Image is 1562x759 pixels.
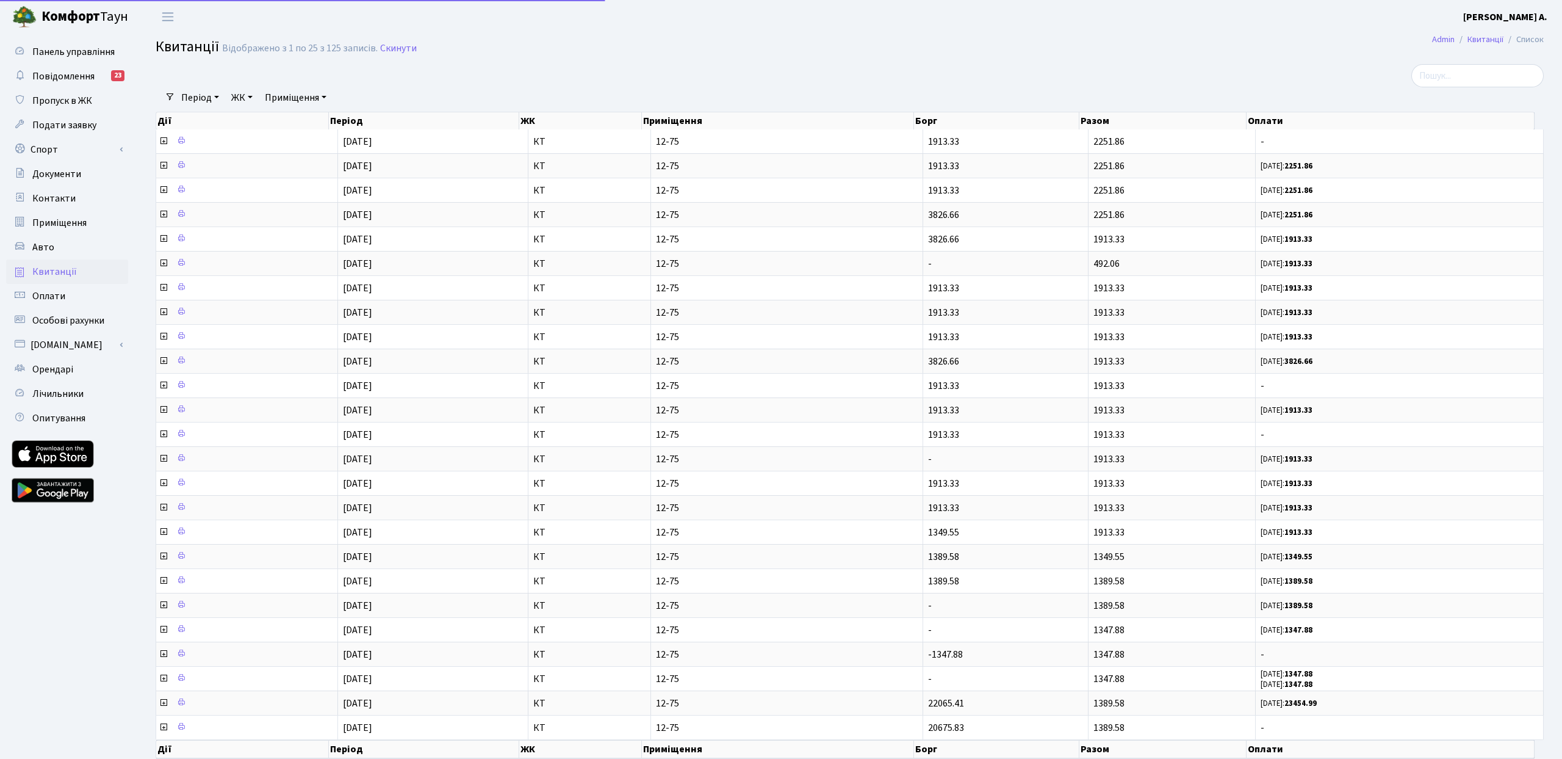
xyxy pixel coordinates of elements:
div: Відображено з 1 по 25 з 125 записів. [222,43,378,54]
span: 12-75 [656,161,918,171]
a: Період [176,87,224,108]
span: КТ [533,430,646,440]
span: - [1261,381,1538,391]
span: 1913.33 [1093,355,1125,368]
span: КТ [533,601,646,611]
small: [DATE]: [1261,478,1312,489]
a: Приміщення [260,87,331,108]
span: КТ [533,283,646,293]
span: [DATE] [343,648,372,661]
span: КТ [533,137,646,147]
span: 1913.33 [1093,330,1125,344]
span: 12-75 [656,381,918,391]
span: КТ [533,161,646,171]
span: - [928,452,932,466]
a: ЖК [226,87,257,108]
span: [DATE] [343,281,372,295]
span: 12-75 [656,576,918,586]
span: Приміщення [32,216,87,230]
span: 12-75 [656,601,918,611]
a: [DOMAIN_NAME] [6,333,128,357]
span: [DATE] [343,355,372,368]
span: [DATE] [343,721,372,735]
b: 1913.33 [1284,478,1312,489]
b: 1913.33 [1284,527,1312,538]
span: [DATE] [343,233,372,246]
span: 12-75 [656,332,918,342]
span: [DATE] [343,379,372,393]
span: Особові рахунки [32,314,104,327]
span: 1913.33 [1093,233,1125,246]
span: 1347.88 [1093,648,1125,661]
a: Документи [6,162,128,186]
div: 23 [111,70,124,81]
span: КТ [533,454,646,464]
span: КТ [533,405,646,415]
b: 1349.55 [1284,551,1312,562]
span: [DATE] [343,477,372,490]
span: КТ [533,332,646,342]
span: 12-75 [656,259,918,269]
span: 12-75 [656,186,918,195]
span: КТ [533,186,646,195]
span: 12-75 [656,625,918,635]
span: 2251.86 [1093,184,1125,197]
span: 1913.33 [928,306,959,319]
span: 1913.33 [1093,452,1125,466]
a: Квитанції [6,260,128,284]
span: 12-75 [656,283,918,293]
span: [DATE] [343,672,372,686]
span: 1913.33 [928,159,959,173]
span: КТ [533,528,646,537]
th: Разом [1079,740,1247,758]
span: КТ [533,723,646,733]
th: Борг [914,740,1079,758]
span: Квитанції [32,265,77,278]
b: 1347.88 [1284,625,1312,636]
span: КТ [533,357,646,366]
small: [DATE]: [1261,405,1312,416]
span: 12-75 [656,674,918,684]
span: 492.06 [1093,257,1120,271]
span: [DATE] [343,452,372,466]
span: 12-75 [656,234,918,244]
small: [DATE]: [1261,185,1312,196]
input: Пошук... [1411,64,1544,87]
span: - [1261,650,1538,659]
span: 12-75 [656,137,918,147]
small: [DATE]: [1261,307,1312,318]
span: 1347.88 [1093,623,1125,637]
a: [PERSON_NAME] А. [1463,10,1547,24]
small: [DATE]: [1261,209,1312,220]
span: КТ [533,650,646,659]
th: Оплати [1247,740,1535,758]
span: Панель управління [32,45,115,59]
b: 1913.33 [1284,307,1312,318]
a: Оплати [6,284,128,308]
span: - [1261,430,1538,440]
span: 1913.33 [1093,428,1125,441]
small: [DATE]: [1261,258,1312,269]
small: [DATE]: [1261,234,1312,245]
a: Квитанції [1467,33,1503,46]
b: 2251.86 [1284,185,1312,196]
span: [DATE] [343,306,372,319]
small: [DATE]: [1261,600,1312,611]
span: [DATE] [343,550,372,564]
th: Разом [1079,112,1247,129]
span: - [1261,723,1538,733]
span: Квитанції [156,36,219,57]
span: 12-75 [656,552,918,562]
small: [DATE]: [1261,698,1317,709]
a: Лічильники [6,382,128,406]
span: 1389.58 [1093,721,1125,735]
a: Admin [1432,33,1455,46]
b: 1913.33 [1284,405,1312,416]
b: 1913.33 [1284,454,1312,465]
span: - [928,623,932,637]
b: 1389.58 [1284,600,1312,611]
a: Спорт [6,137,128,162]
span: 1913.33 [928,135,959,148]
span: КТ [533,625,646,635]
span: - [928,257,932,271]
